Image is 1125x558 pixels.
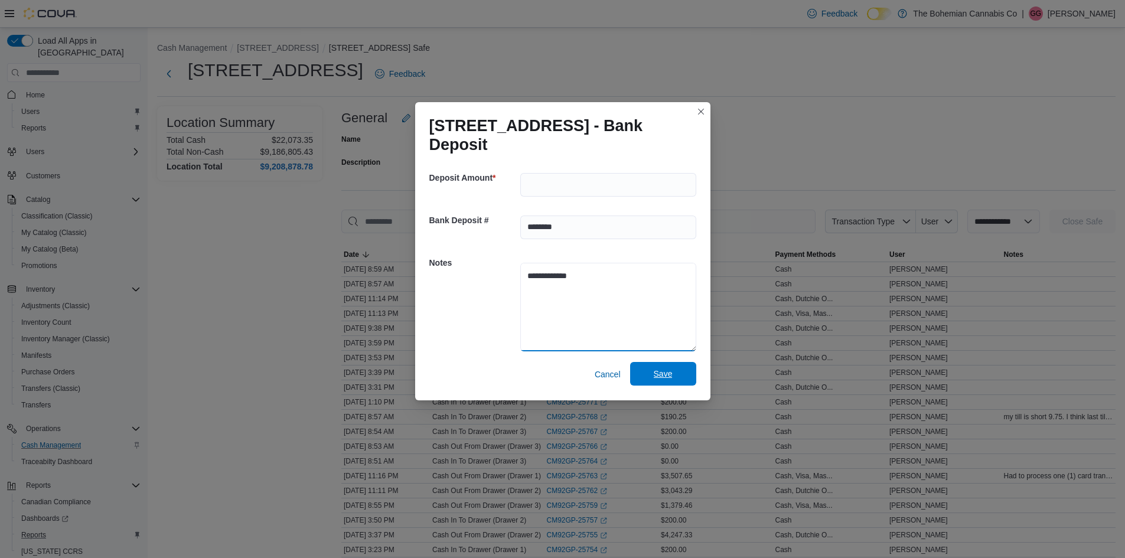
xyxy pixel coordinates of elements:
[429,208,518,232] h5: Bank Deposit #
[630,362,696,386] button: Save
[694,105,708,119] button: Closes this modal window
[429,166,518,190] h5: Deposit Amount
[590,363,625,386] button: Cancel
[595,368,621,380] span: Cancel
[654,368,673,380] span: Save
[429,116,687,154] h1: [STREET_ADDRESS] - Bank Deposit
[429,251,518,275] h5: Notes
